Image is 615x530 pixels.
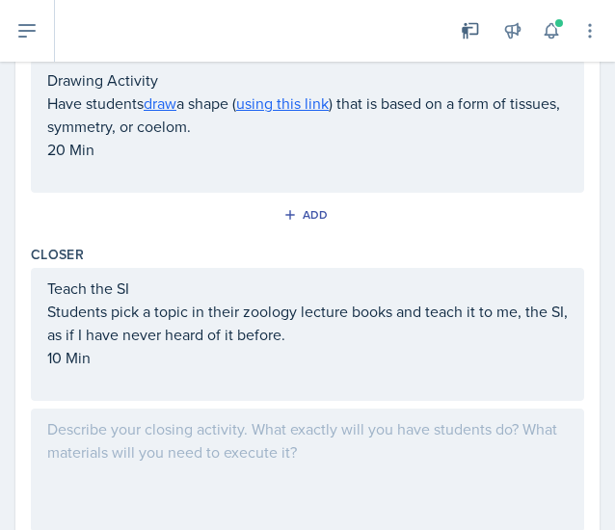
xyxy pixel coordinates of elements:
a: using this link [236,93,329,114]
div: Add [287,207,329,223]
p: Students pick a topic in their zoology lecture books and teach it to me, the SI, as if I have nev... [47,300,568,346]
p: Have students a shape ( ) that is based on a form of tissues, symmetry, or coelom. [47,92,568,138]
p: 20 Min [47,138,568,161]
button: Add [277,200,339,229]
p: 10 Min [47,346,568,369]
a: draw [144,93,176,114]
label: Closer [31,245,84,264]
p: Teach the SI [47,277,568,300]
p: Drawing Activity [47,68,568,92]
